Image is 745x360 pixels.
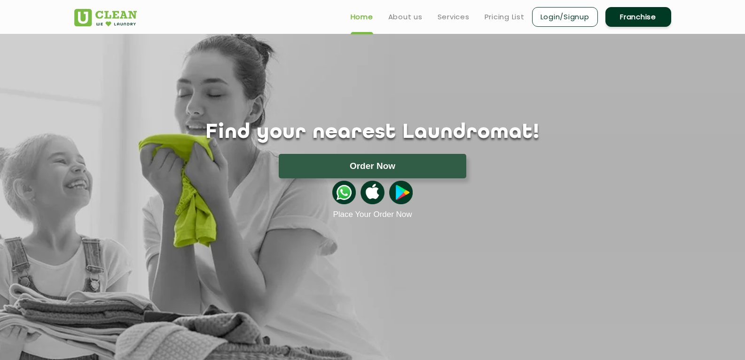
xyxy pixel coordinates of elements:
img: apple-icon.png [361,181,384,204]
button: Order Now [279,154,466,178]
a: Franchise [605,7,671,27]
a: Pricing List [485,11,525,23]
a: Login/Signup [532,7,598,27]
img: UClean Laundry and Dry Cleaning [74,9,137,26]
a: Home [351,11,373,23]
a: Place Your Order Now [333,210,412,219]
h1: Find your nearest Laundromat! [67,121,678,144]
img: whatsappicon.png [332,181,356,204]
a: Services [438,11,470,23]
img: playstoreicon.png [389,181,413,204]
a: About us [388,11,423,23]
